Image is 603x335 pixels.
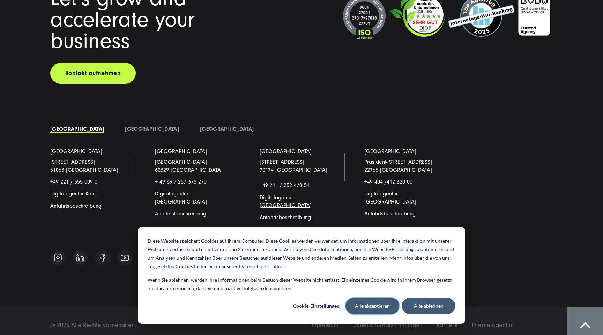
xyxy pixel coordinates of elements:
span: g [155,211,206,217]
a: Anfahrtsbeschreibun [155,211,203,217]
button: Alle ablehnen [402,298,455,314]
a: Digitalagentur [GEOGRAPHIC_DATA] [155,191,207,205]
a: 70174 [GEOGRAPHIC_DATA] [260,167,327,173]
span: © 2025 Alle Rechte vorbehalten. [50,321,136,329]
p: Diese Website speichert Cookies auf Ihrem Computer. Diese Cookies werden verwendet, um Informatio... [148,237,455,271]
a: [GEOGRAPHIC_DATA] [125,126,179,132]
a: n [93,191,96,197]
a: [GEOGRAPHIC_DATA] [155,148,207,155]
a: [GEOGRAPHIC_DATA] [200,126,254,132]
a: 60329 [GEOGRAPHIC_DATA] [155,167,223,173]
a: Digitalagentur [GEOGRAPHIC_DATA] [364,191,416,205]
a: Digitalagentur [GEOGRAPHIC_DATA] [260,194,312,208]
img: Follow us on Youtube [121,255,129,261]
a: [GEOGRAPHIC_DATA] [50,126,104,132]
span: Impressum [310,321,338,329]
a: 51063 [GEOGRAPHIC_DATA] [50,167,118,173]
button: Alle akzeptieren [345,298,399,314]
button: Cookie-Einstellungen [289,298,343,314]
p: Präsident-[STREET_ADDRESS] 22765 [GEOGRAPHIC_DATA] [364,158,448,174]
a: Anfahrtsbeschreibung [50,203,102,209]
a: Anfahrtsbeschreibung [364,211,416,217]
p: +49 221 / 355 009 0 [50,178,134,186]
a: [STREET_ADDRESS] [50,159,95,165]
a: [GEOGRAPHIC_DATA] [364,148,416,155]
img: Follow us on Linkedin [76,254,84,262]
span: + 49 69 / 257 375 270 [155,179,207,185]
div: Cookie banner [138,227,465,324]
img: Follow us on Instagram [54,253,62,262]
p: Wenn Sie ablehnen, werden Ihre Informationen beim Besuch dieser Website nicht erfasst. Ein einzel... [148,276,455,293]
span: +49 404 / [364,179,412,185]
img: Follow us on Facebook [100,254,105,262]
a: [STREET_ADDRESS] [260,159,304,165]
span: Karriere [437,321,458,329]
a: Digitalagentur Köl [50,191,93,197]
span: [GEOGRAPHIC_DATA] [155,159,207,165]
span: +49 711 / 252 470 51 [260,182,310,188]
a: Anfahrtsbeschreibung [260,214,311,221]
span: Internetagentur [472,321,513,329]
span: Datenschutzbestimmungen [352,321,423,329]
a: Kontakt aufnehmen [50,63,136,84]
a: [GEOGRAPHIC_DATA] [50,148,102,155]
a: [GEOGRAPHIC_DATA] [260,148,312,155]
span: 412 320 00 [387,179,412,185]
